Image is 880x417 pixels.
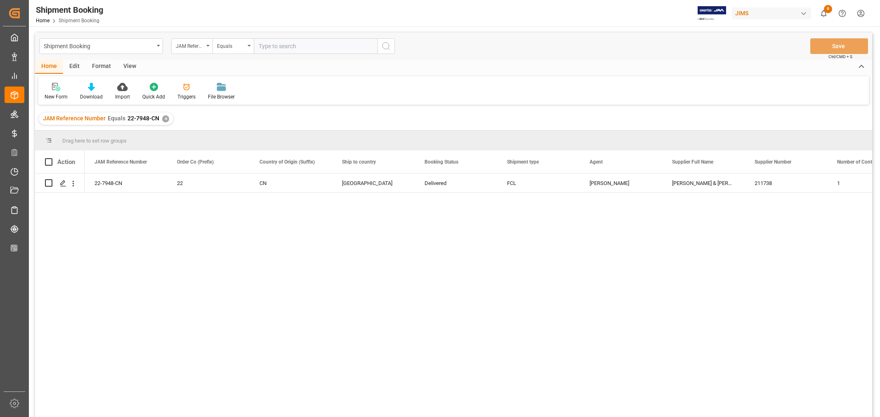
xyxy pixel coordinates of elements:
span: JAM Reference Number [94,159,147,165]
button: open menu [171,38,212,54]
span: Shipment type [507,159,539,165]
div: 22-7948-CN [85,173,167,192]
span: Ship to country [342,159,376,165]
span: Supplier Number [755,159,791,165]
span: Supplier Full Name [672,159,713,165]
span: 22-7948-CN [127,115,159,122]
span: Drag here to set row groups [62,138,127,144]
div: JAM Reference Number [176,40,204,50]
div: Shipment Booking [44,40,154,51]
div: Equals [217,40,245,50]
span: JAM Reference Number [43,115,106,122]
div: [GEOGRAPHIC_DATA] [342,174,405,193]
div: FCL [507,174,570,193]
button: JIMS [732,5,814,21]
div: View [117,60,142,74]
div: Action [57,158,75,166]
div: Import [115,93,130,101]
span: Order Co (Prefix) [177,159,214,165]
div: CN [260,174,322,193]
div: Edit [63,60,86,74]
span: Country of Origin (Suffix) [260,159,315,165]
button: Save [810,38,868,54]
div: New Form [45,93,68,101]
button: open menu [39,38,163,54]
button: Help Center [833,4,852,23]
img: Exertis%20JAM%20-%20Email%20Logo.jpg_1722504956.jpg [698,6,726,21]
span: Booking Status [425,159,458,165]
input: Type to search [254,38,377,54]
span: Ctrl/CMD + S [828,54,852,60]
span: Agent [590,159,603,165]
div: Format [86,60,117,74]
button: show 6 new notifications [814,4,833,23]
div: 211738 [745,173,827,192]
div: Press SPACE to select this row. [35,173,85,193]
button: open menu [212,38,254,54]
div: Triggers [177,93,196,101]
div: Delivered [425,174,487,193]
a: Home [36,18,50,23]
div: ✕ [162,115,169,122]
span: Equals [108,115,125,122]
button: search button [377,38,395,54]
div: 22 [177,174,240,193]
div: Home [35,60,63,74]
div: JIMS [732,7,811,19]
span: 6 [824,5,832,13]
div: [PERSON_NAME] & [PERSON_NAME] (US funds China)(W/T*)- [662,173,745,192]
div: Shipment Booking [36,4,103,16]
div: Download [80,93,103,101]
div: File Browser [208,93,235,101]
div: [PERSON_NAME] [590,174,652,193]
div: Quick Add [142,93,165,101]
